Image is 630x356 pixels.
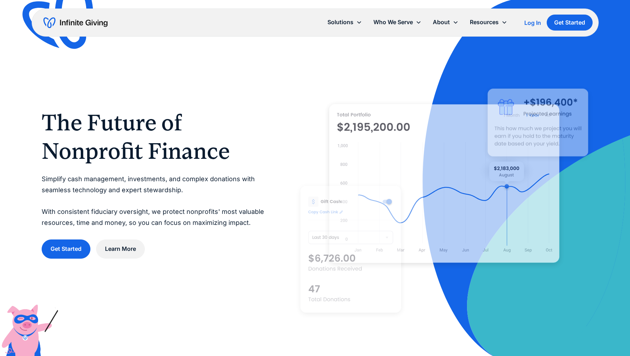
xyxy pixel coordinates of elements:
a: Get Started [547,15,593,31]
p: Simplify cash management, investments, and complex donations with seamless technology and expert ... [42,174,272,228]
div: Who We Serve [368,15,427,30]
a: Get Started [42,239,90,258]
div: Resources [470,17,499,27]
a: Log In [524,18,541,27]
h1: The Future of Nonprofit Finance [42,108,272,165]
div: Who We Serve [373,17,413,27]
div: About [433,17,450,27]
a: home [43,17,107,28]
div: Solutions [327,17,353,27]
div: Solutions [322,15,368,30]
div: Resources [464,15,513,30]
img: donation software for nonprofits [300,186,401,313]
div: About [427,15,464,30]
div: Log In [524,20,541,26]
a: Learn More [96,239,145,258]
img: nonprofit donation platform [329,104,560,263]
